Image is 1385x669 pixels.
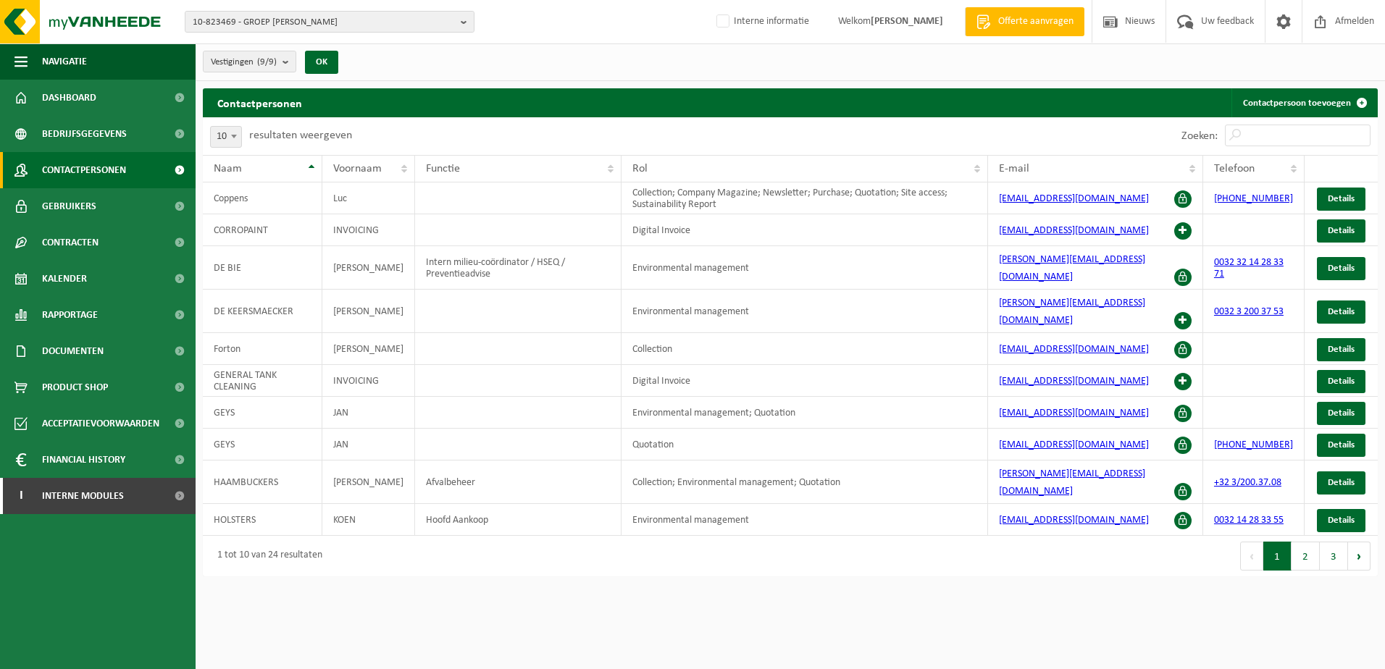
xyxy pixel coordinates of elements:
[1328,307,1355,316] span: Details
[622,290,989,333] td: Environmental management
[305,51,338,74] button: OK
[1263,542,1292,571] button: 1
[42,405,159,442] span: Acceptatievoorwaarden
[622,246,989,290] td: Environmental management
[622,365,989,397] td: Digital Invoice
[333,163,382,174] span: Voornaam
[42,224,99,261] span: Contracten
[622,429,989,460] td: Quotation
[1214,163,1255,174] span: Telefoon
[622,214,989,246] td: Digital Invoice
[1328,408,1355,418] span: Details
[1317,257,1365,280] a: Details
[203,214,322,246] td: CORROPAINT
[14,478,28,514] span: I
[211,127,241,147] span: 10
[210,543,322,569] div: 1 tot 10 van 24 resultaten
[42,43,87,80] span: Navigatie
[415,460,622,504] td: Afvalbeheer
[193,12,455,33] span: 10-823469 - GROEP [PERSON_NAME]
[1231,88,1376,117] a: Contactpersoon toevoegen
[1181,130,1218,142] label: Zoeken:
[322,504,415,536] td: KOEN
[1240,542,1263,571] button: Previous
[322,460,415,504] td: [PERSON_NAME]
[42,188,96,224] span: Gebruikers
[999,439,1149,450] a: [EMAIL_ADDRESS][DOMAIN_NAME]
[999,193,1149,204] a: [EMAIL_ADDRESS][DOMAIN_NAME]
[1214,257,1284,279] a: 0032 32 14 28 33 71
[203,88,317,117] h2: Contactpersonen
[42,478,124,514] span: Interne modules
[322,290,415,333] td: [PERSON_NAME]
[1214,193,1293,204] a: [PHONE_NUMBER]
[1317,370,1365,393] a: Details
[249,130,352,141] label: resultaten weergeven
[632,163,648,174] span: Rol
[426,163,460,174] span: Functie
[203,246,322,290] td: DE BIE
[1317,219,1365,243] a: Details
[1328,478,1355,487] span: Details
[42,116,127,152] span: Bedrijfsgegevens
[1317,434,1365,457] a: Details
[415,246,622,290] td: Intern milieu-coördinator / HSEQ / Preventieadvise
[203,397,322,429] td: GEYS
[714,11,809,33] label: Interne informatie
[203,333,322,365] td: Forton
[214,163,242,174] span: Naam
[322,333,415,365] td: [PERSON_NAME]
[322,397,415,429] td: JAN
[322,182,415,214] td: Luc
[1317,300,1365,324] a: Details
[622,504,989,536] td: Environmental management
[999,298,1145,326] a: [PERSON_NAME][EMAIL_ADDRESS][DOMAIN_NAME]
[42,80,96,116] span: Dashboard
[322,246,415,290] td: [PERSON_NAME]
[1214,306,1284,317] a: 0032 3 200 37 53
[1328,376,1355,386] span: Details
[42,369,108,405] span: Product Shop
[257,57,277,67] count: (9/9)
[1328,440,1355,450] span: Details
[322,365,415,397] td: INVOICING
[210,126,242,148] span: 10
[999,225,1149,236] a: [EMAIL_ADDRESS][DOMAIN_NAME]
[995,14,1077,29] span: Offerte aanvragen
[42,261,87,297] span: Kalender
[999,515,1149,526] a: [EMAIL_ADDRESS][DOMAIN_NAME]
[203,290,322,333] td: DE KEERSMAECKER
[1214,515,1284,526] a: 0032 14 28 33 55
[42,297,98,333] span: Rapportage
[622,397,989,429] td: Environmental management; Quotation
[42,333,104,369] span: Documenten
[1328,345,1355,354] span: Details
[1328,194,1355,203] span: Details
[1317,338,1365,361] a: Details
[203,429,322,460] td: GEYS
[203,504,322,536] td: HOLSTERS
[203,182,322,214] td: Coppens
[203,460,322,504] td: HAAMBUCKERS
[999,344,1149,355] a: [EMAIL_ADDRESS][DOMAIN_NAME]
[999,468,1145,497] a: [PERSON_NAME][EMAIL_ADDRESS][DOMAIN_NAME]
[1317,402,1365,425] a: Details
[1317,471,1365,495] a: Details
[1214,477,1281,488] a: +32 3/200.37.08
[1328,264,1355,273] span: Details
[42,152,126,188] span: Contactpersonen
[415,504,622,536] td: Hoofd Aankoop
[999,254,1145,282] a: [PERSON_NAME][EMAIL_ADDRESS][DOMAIN_NAME]
[622,460,989,504] td: Collection; Environmental management; Quotation
[203,365,322,397] td: GENERAL TANK CLEANING
[1328,516,1355,525] span: Details
[1317,188,1365,211] a: Details
[999,376,1149,387] a: [EMAIL_ADDRESS][DOMAIN_NAME]
[1214,439,1293,450] a: [PHONE_NUMBER]
[322,429,415,460] td: JAN
[999,408,1149,418] a: [EMAIL_ADDRESS][DOMAIN_NAME]
[999,163,1029,174] span: E-mail
[622,333,989,365] td: Collection
[185,11,474,33] button: 10-823469 - GROEP [PERSON_NAME]
[871,16,943,27] strong: [PERSON_NAME]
